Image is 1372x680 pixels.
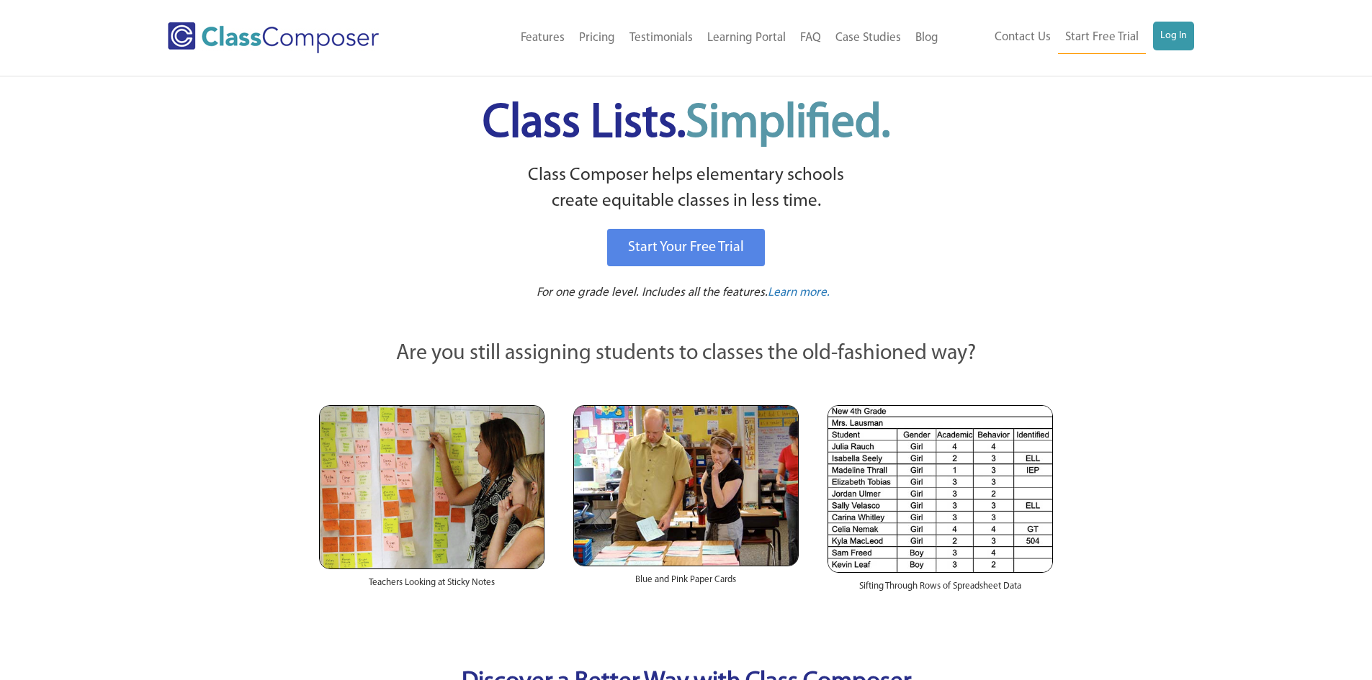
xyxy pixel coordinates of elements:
a: Testimonials [622,22,700,54]
span: Class Lists. [483,101,890,148]
a: Log In [1153,22,1194,50]
span: Simplified. [686,101,890,148]
a: Learn more. [768,284,830,302]
a: Pricing [572,22,622,54]
a: Case Studies [828,22,908,54]
a: Features [514,22,572,54]
p: Class Composer helps elementary schools create equitable classes in less time. [317,163,1056,215]
div: Sifting Through Rows of Spreadsheet Data [828,573,1053,607]
div: Teachers Looking at Sticky Notes [319,569,544,604]
a: Learning Portal [700,22,793,54]
img: Blue and Pink Paper Cards [573,405,799,566]
img: Spreadsheets [828,405,1053,573]
a: Blog [908,22,946,54]
a: Start Free Trial [1058,22,1146,54]
span: For one grade level. Includes all the features. [537,286,768,299]
nav: Header Menu [946,22,1194,54]
div: Blue and Pink Paper Cards [573,566,799,601]
img: Class Composer [168,22,379,53]
a: FAQ [793,22,828,54]
img: Teachers Looking at Sticky Notes [319,405,544,569]
p: Are you still assigning students to classes the old-fashioned way? [319,338,1054,370]
span: Start Your Free Trial [628,240,744,255]
nav: Header Menu [438,22,946,54]
a: Start Your Free Trial [607,229,765,266]
a: Contact Us [987,22,1058,53]
span: Learn more. [768,286,830,299]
